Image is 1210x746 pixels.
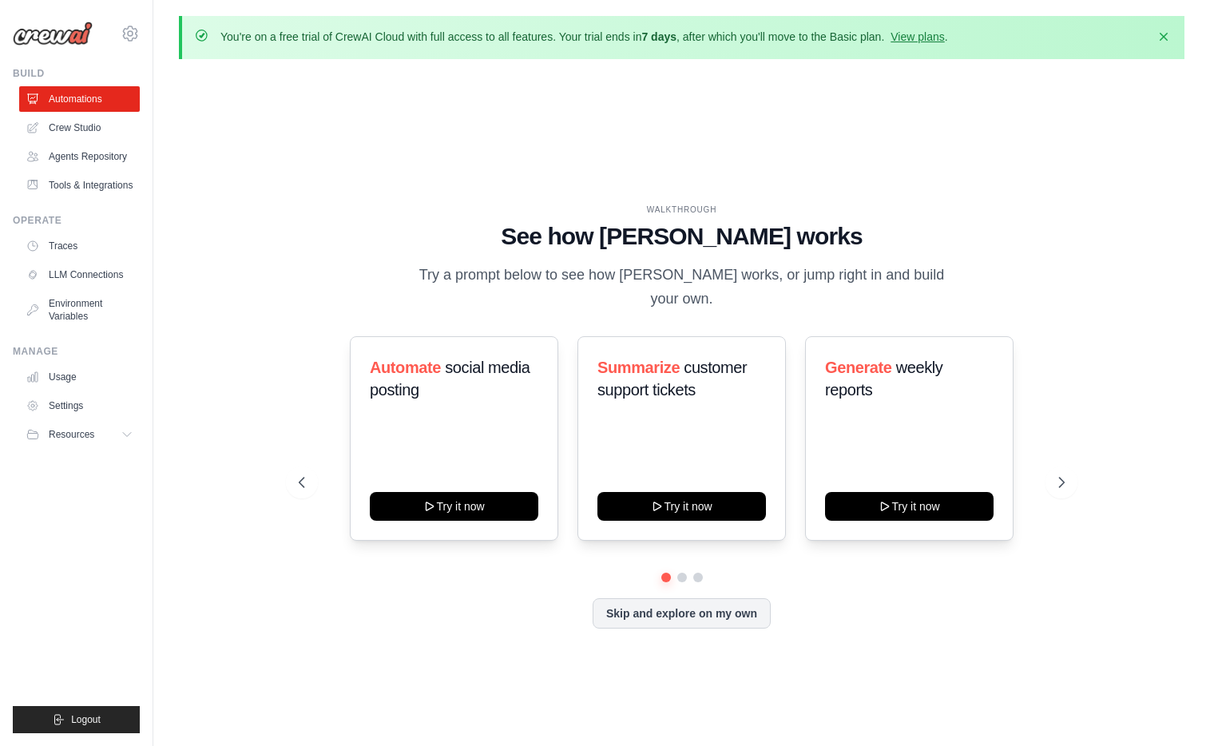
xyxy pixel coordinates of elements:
a: LLM Connections [19,262,140,288]
a: Environment Variables [19,291,140,329]
a: Usage [19,364,140,390]
a: View plans [891,30,944,43]
a: Settings [19,393,140,419]
p: You're on a free trial of CrewAI Cloud with full access to all features. Your trial ends in , aft... [220,29,948,45]
span: customer support tickets [597,359,747,399]
button: Skip and explore on my own [593,598,771,629]
button: Try it now [825,492,994,521]
button: Try it now [597,492,766,521]
span: Automate [370,359,441,376]
span: Summarize [597,359,680,376]
button: Try it now [370,492,538,521]
a: Tools & Integrations [19,173,140,198]
span: Generate [825,359,892,376]
a: Crew Studio [19,115,140,141]
strong: 7 days [641,30,676,43]
div: Manage [13,345,140,358]
a: Traces [19,233,140,259]
div: Operate [13,214,140,227]
button: Resources [19,422,140,447]
div: Build [13,67,140,80]
img: Logo [13,22,93,46]
a: Automations [19,86,140,112]
span: weekly reports [825,359,942,399]
span: Logout [71,713,101,726]
span: Resources [49,428,94,441]
a: Agents Repository [19,144,140,169]
h1: See how [PERSON_NAME] works [299,222,1065,251]
button: Logout [13,706,140,733]
p: Try a prompt below to see how [PERSON_NAME] works, or jump right in and build your own. [414,264,950,311]
div: WALKTHROUGH [299,204,1065,216]
span: social media posting [370,359,530,399]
